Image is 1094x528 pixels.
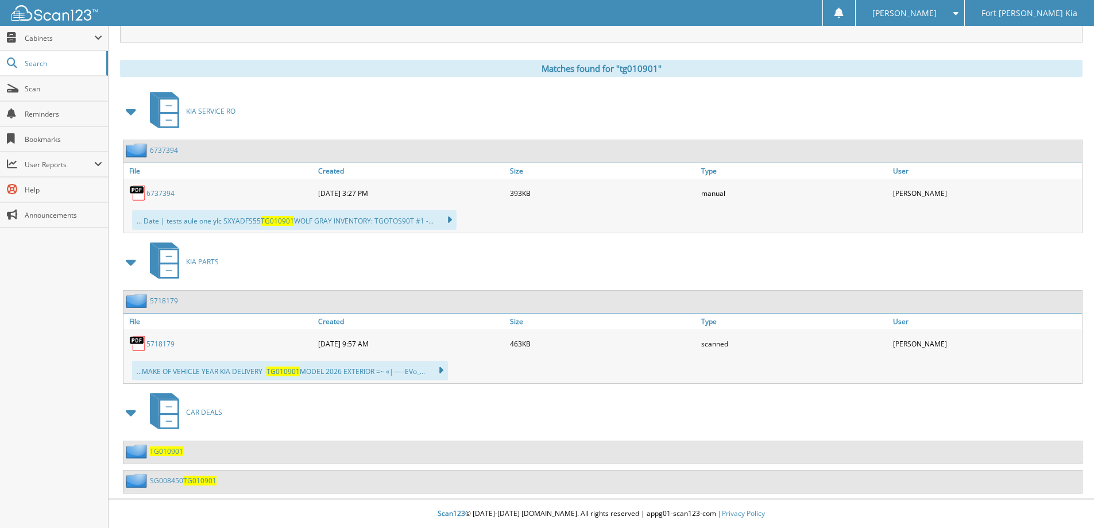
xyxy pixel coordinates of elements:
img: folder2.png [126,294,150,308]
a: Created [315,163,507,179]
a: KIA SERVICE RO [143,88,235,134]
span: Reminders [25,109,102,119]
span: Scan [25,84,102,94]
div: manual [698,182,890,205]
a: User [890,163,1082,179]
a: 6737394 [146,188,175,198]
span: TG010901 [261,216,294,226]
a: Created [315,314,507,329]
a: 5718179 [146,339,175,349]
img: folder2.png [126,444,150,458]
a: 6737394 [150,145,178,155]
a: SG008450TG010901 [150,476,217,485]
a: File [123,314,315,329]
span: Fort [PERSON_NAME] Kia [981,10,1077,17]
span: Cabinets [25,33,94,43]
div: Matches found for "tg010901" [120,60,1083,77]
span: KIA PARTS [186,257,219,267]
div: 393KB [507,182,699,205]
a: 5718179 [150,296,178,306]
a: Size [507,163,699,179]
img: folder2.png [126,473,150,488]
div: [DATE] 9:57 AM [315,332,507,355]
a: Type [698,163,890,179]
img: scan123-logo-white.svg [11,5,98,21]
div: © [DATE]-[DATE] [DOMAIN_NAME]. All rights reserved | appg01-scan123-com | [109,500,1094,528]
a: CAR DEALS [143,390,222,435]
img: PDF.png [129,184,146,202]
span: CAR DEALS [186,407,222,417]
span: Bookmarks [25,134,102,144]
div: 463KB [507,332,699,355]
img: PDF.png [129,335,146,352]
div: ... Date | tests aule one ylc SXYADFS55 WOLF GRAY INVENTORY: TGOTOS90T #1 -... [132,210,457,230]
div: ...MAKE OF VEHICLE YEAR KIA DELIVERY - MODEL 2026 EXTERIOR =~ «|—--EVo_... [132,361,448,380]
span: Scan123 [438,508,465,518]
iframe: Chat Widget [1037,473,1094,528]
span: Search [25,59,100,68]
a: KIA PARTS [143,239,219,284]
a: File [123,163,315,179]
a: Privacy Policy [722,508,765,518]
span: [PERSON_NAME] [872,10,937,17]
a: TG010901 [150,446,183,456]
div: [DATE] 3:27 PM [315,182,507,205]
div: [PERSON_NAME] [890,332,1082,355]
div: scanned [698,332,890,355]
span: Help [25,185,102,195]
img: folder2.png [126,143,150,157]
span: User Reports [25,160,94,169]
span: TG010901 [266,367,300,376]
a: Size [507,314,699,329]
span: Announcements [25,210,102,220]
span: TG010901 [183,476,217,485]
a: Type [698,314,890,329]
a: User [890,314,1082,329]
span: KIA SERVICE RO [186,106,235,116]
div: [PERSON_NAME] [890,182,1082,205]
